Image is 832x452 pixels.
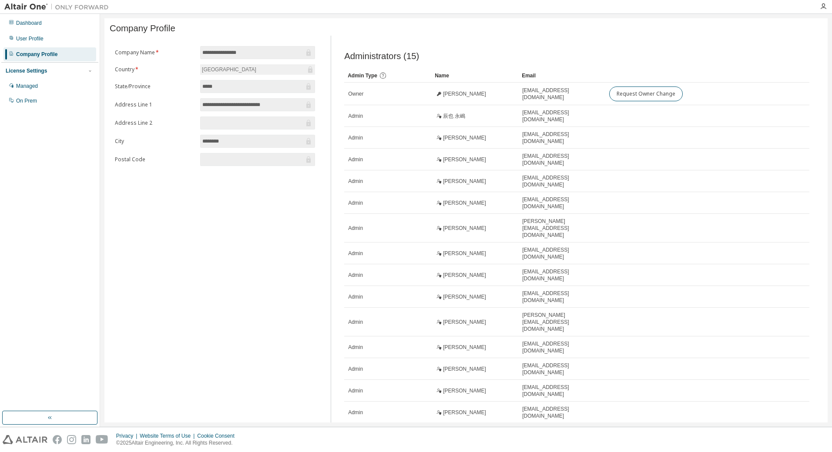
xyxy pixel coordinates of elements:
span: [EMAIL_ADDRESS][DOMAIN_NAME] [522,405,601,419]
span: Admin [348,134,363,141]
span: [EMAIL_ADDRESS][DOMAIN_NAME] [522,87,601,101]
span: [EMAIL_ADDRESS][DOMAIN_NAME] [522,384,601,398]
label: Company Name [115,49,195,56]
span: Company Profile [110,23,175,33]
div: License Settings [6,67,47,74]
div: Website Terms of Use [140,432,197,439]
div: Managed [16,83,38,90]
span: [EMAIL_ADDRESS][DOMAIN_NAME] [522,246,601,260]
img: linkedin.svg [81,435,91,444]
span: [EMAIL_ADDRESS][DOMAIN_NAME] [522,153,601,166]
div: Name [435,69,515,83]
span: Admin [348,409,363,416]
span: Admin [348,319,363,326]
span: Admin [348,250,363,257]
div: Privacy [116,432,140,439]
img: instagram.svg [67,435,76,444]
span: [EMAIL_ADDRESS][DOMAIN_NAME] [522,268,601,282]
span: [PERSON_NAME] [443,90,486,97]
p: © 2025 Altair Engineering, Inc. All Rights Reserved. [116,439,240,447]
span: Administrators (15) [344,51,419,61]
span: [PERSON_NAME] [443,344,486,351]
label: Postal Code [115,156,195,163]
span: [EMAIL_ADDRESS][DOMAIN_NAME] [522,131,601,145]
span: [PERSON_NAME] [443,250,486,257]
span: [EMAIL_ADDRESS][DOMAIN_NAME] [522,196,601,210]
span: Admin [348,199,363,206]
span: [PERSON_NAME][EMAIL_ADDRESS][DOMAIN_NAME] [522,218,601,239]
img: facebook.svg [53,435,62,444]
span: Owner [348,90,363,97]
span: Admin [348,293,363,300]
label: Address Line 1 [115,101,195,108]
span: Admin [348,178,363,185]
label: State/Province [115,83,195,90]
span: [PERSON_NAME] [443,387,486,394]
div: Email [522,69,602,83]
img: altair_logo.svg [3,435,47,444]
span: [EMAIL_ADDRESS][DOMAIN_NAME] [522,290,601,304]
span: [PERSON_NAME] [443,199,486,206]
span: [PERSON_NAME] [443,366,486,372]
div: [GEOGRAPHIC_DATA] [201,65,258,74]
label: Address Line 2 [115,120,195,126]
div: Dashboard [16,20,42,27]
div: User Profile [16,35,44,42]
span: [PERSON_NAME] [443,134,486,141]
label: City [115,138,195,145]
span: [PERSON_NAME][EMAIL_ADDRESS][DOMAIN_NAME] [522,312,601,332]
button: Request Owner Change [609,86,683,101]
div: On Prem [16,97,37,104]
div: Company Profile [16,51,57,58]
span: Admin [348,366,363,372]
span: [EMAIL_ADDRESS][DOMAIN_NAME] [522,340,601,354]
span: [PERSON_NAME] [443,178,486,185]
span: [PERSON_NAME] [443,293,486,300]
span: 辰也 永嶋 [443,113,465,120]
span: Admin [348,344,363,351]
span: Admin [348,387,363,394]
span: [EMAIL_ADDRESS][DOMAIN_NAME] [522,109,601,123]
span: Admin [348,113,363,120]
label: Country [115,66,195,73]
span: [PERSON_NAME] [443,272,486,279]
div: Cookie Consent [197,432,239,439]
img: Altair One [4,3,113,11]
span: [PERSON_NAME] [443,156,486,163]
span: Admin [348,225,363,232]
span: Admin [348,156,363,163]
span: [PERSON_NAME] [443,319,486,326]
span: [EMAIL_ADDRESS][DOMAIN_NAME] [522,174,601,188]
img: youtube.svg [96,435,108,444]
span: [PERSON_NAME] [443,409,486,416]
span: Admin Type [348,73,377,79]
span: [PERSON_NAME] [443,225,486,232]
span: [EMAIL_ADDRESS][DOMAIN_NAME] [522,362,601,376]
div: [GEOGRAPHIC_DATA] [200,64,315,75]
span: Admin [348,272,363,279]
